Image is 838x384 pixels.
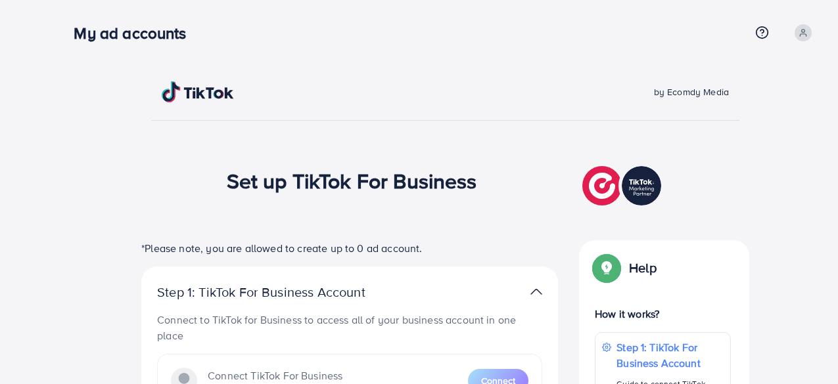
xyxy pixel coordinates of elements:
p: Help [629,260,657,276]
p: *Please note, you are allowed to create up to 0 ad account. [141,240,558,256]
p: How it works? [595,306,731,322]
p: Step 1: TikTok For Business Account [157,284,407,300]
img: Popup guide [595,256,618,280]
span: by Ecomdy Media [654,85,729,98]
img: TikTok [162,81,234,102]
img: TikTok partner [530,282,542,301]
p: Step 1: TikTok For Business Account [617,339,724,371]
h1: Set up TikTok For Business [227,168,477,193]
h3: My ad accounts [74,24,197,43]
img: TikTok partner [582,163,664,209]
